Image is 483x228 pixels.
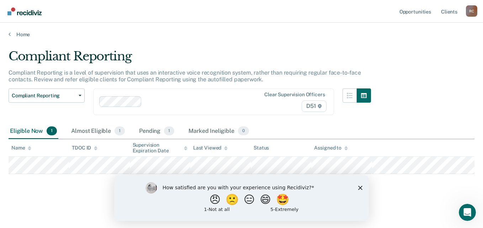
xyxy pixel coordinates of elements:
span: 1 [164,126,174,136]
div: Supervision Expiration Date [133,142,187,154]
div: Almost Eligible1 [70,124,126,139]
div: Clear supervision officers [264,92,325,98]
button: Profile dropdown button [466,5,477,17]
div: Last Viewed [193,145,228,151]
div: R C [466,5,477,17]
span: Compliant Reporting [12,93,76,99]
iframe: Survey by Kim from Recidiviz [114,175,369,221]
div: Status [254,145,269,151]
span: 1 [47,126,57,136]
iframe: Intercom live chat [459,204,476,221]
p: Compliant Reporting is a level of supervision that uses an interactive voice recognition system, ... [9,69,361,83]
div: Compliant Reporting [9,49,371,69]
button: Compliant Reporting [9,88,85,103]
div: Pending1 [138,124,176,139]
a: Home [9,31,474,38]
img: Recidiviz [7,7,42,15]
div: Assigned to [314,145,347,151]
span: 0 [238,126,249,136]
span: D51 [302,101,326,112]
span: 1 [115,126,125,136]
div: Marked Ineligible0 [187,124,250,139]
div: Name [11,145,31,151]
div: TDOC ID [72,145,97,151]
div: Eligible Now1 [9,124,58,139]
